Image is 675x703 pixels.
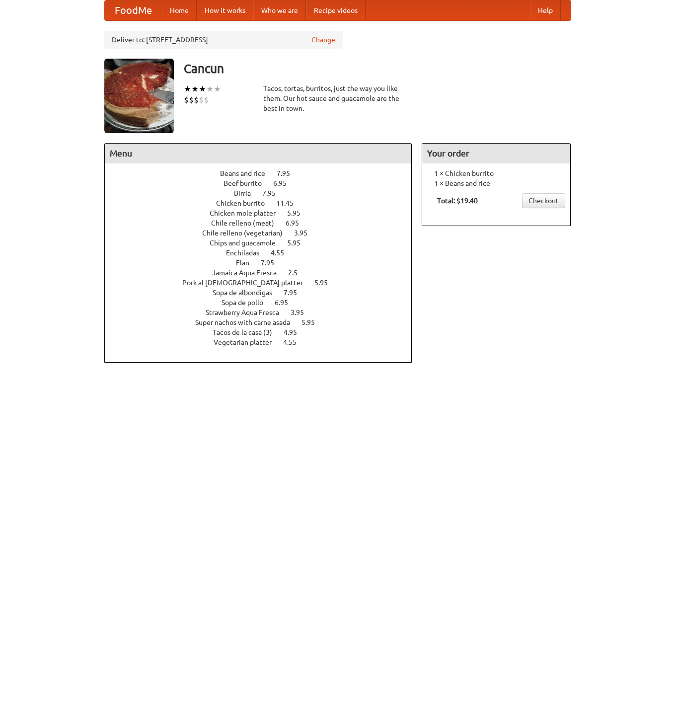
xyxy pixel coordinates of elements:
div: Deliver to: [STREET_ADDRESS] [104,31,343,49]
span: 4.55 [283,338,306,346]
a: Flan 7.95 [236,259,293,267]
a: Strawberry Aqua Fresca 3.95 [206,309,322,316]
li: $ [184,94,189,105]
a: Tacos de la casa (3) 4.95 [213,328,315,336]
li: ★ [199,83,206,94]
a: Vegetarian platter 4.55 [214,338,315,346]
span: 3.95 [291,309,314,316]
a: FoodMe [105,0,162,20]
span: 7.95 [262,189,286,197]
span: Chips and guacamole [210,239,286,247]
span: Chile relleno (vegetarian) [202,229,293,237]
span: 6.95 [275,299,298,307]
a: Chile relleno (vegetarian) 3.95 [202,229,326,237]
a: Beef burrito 6.95 [224,179,305,187]
span: Chicken burrito [216,199,275,207]
span: 7.95 [261,259,284,267]
span: Pork al [DEMOGRAPHIC_DATA] platter [182,279,313,287]
span: 2.5 [288,269,307,277]
h4: Your order [422,144,570,163]
li: 1 × Beans and rice [427,178,565,188]
span: Sopa de pollo [222,299,273,307]
span: 5.95 [287,239,310,247]
span: Sopa de albondigas [213,289,282,297]
a: Sopa de pollo 6.95 [222,299,306,307]
span: 5.95 [314,279,338,287]
a: Jamaica Aqua Fresca 2.5 [212,269,316,277]
b: Total: $19.40 [437,197,478,205]
li: 1 × Chicken burrito [427,168,565,178]
a: Home [162,0,197,20]
li: $ [199,94,204,105]
a: How it works [197,0,253,20]
span: Birria [234,189,261,197]
a: Recipe videos [306,0,366,20]
a: Enchiladas 4.55 [226,249,302,257]
span: Enchiladas [226,249,269,257]
a: Change [311,35,335,45]
span: 6.95 [273,179,297,187]
span: 4.55 [271,249,294,257]
h3: Cancun [184,59,571,78]
span: 11.45 [276,199,303,207]
span: Vegetarian platter [214,338,282,346]
a: Who we are [253,0,306,20]
a: Chile relleno (meat) 6.95 [211,219,317,227]
a: Sopa de albondigas 7.95 [213,289,315,297]
span: Flan [236,259,259,267]
span: Chicken mole platter [210,209,286,217]
li: ★ [191,83,199,94]
a: Chips and guacamole 5.95 [210,239,319,247]
span: 7.95 [277,169,300,177]
a: Chicken burrito 11.45 [216,199,312,207]
li: $ [189,94,194,105]
a: Birria 7.95 [234,189,294,197]
a: Chicken mole platter 5.95 [210,209,319,217]
span: Jamaica Aqua Fresca [212,269,287,277]
span: Beans and rice [220,169,275,177]
a: Checkout [522,193,565,208]
span: Tacos de la casa (3) [213,328,282,336]
li: $ [204,94,209,105]
span: Strawberry Aqua Fresca [206,309,289,316]
div: Tacos, tortas, burritos, just the way you like them. Our hot sauce and guacamole are the best in ... [263,83,412,113]
a: Help [530,0,561,20]
span: 7.95 [284,289,307,297]
span: 4.95 [284,328,307,336]
span: Beef burrito [224,179,272,187]
span: 6.95 [286,219,309,227]
a: Beans and rice 7.95 [220,169,308,177]
img: angular.jpg [104,59,174,133]
a: Pork al [DEMOGRAPHIC_DATA] platter 5.95 [182,279,346,287]
li: ★ [184,83,191,94]
span: 5.95 [287,209,310,217]
span: 3.95 [294,229,317,237]
h4: Menu [105,144,412,163]
a: Super nachos with carne asada 5.95 [195,318,333,326]
span: 5.95 [301,318,325,326]
span: Chile relleno (meat) [211,219,284,227]
li: ★ [214,83,221,94]
li: $ [194,94,199,105]
span: Super nachos with carne asada [195,318,300,326]
li: ★ [206,83,214,94]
